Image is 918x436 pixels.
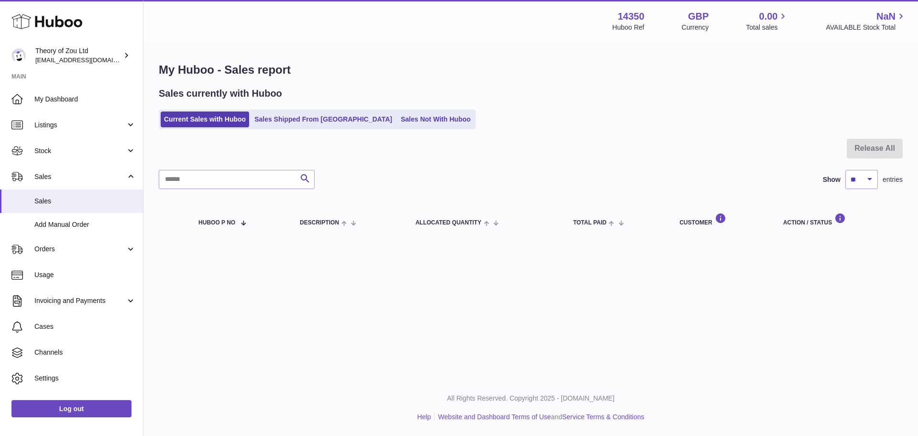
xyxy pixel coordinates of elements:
label: Show [823,175,841,184]
a: Sales Shipped From [GEOGRAPHIC_DATA] [251,112,395,127]
span: Settings [34,374,136,383]
span: Listings [34,121,126,130]
a: Website and Dashboard Terms of Use [438,413,551,421]
span: Usage [34,270,136,279]
img: internalAdmin-14350@internal.huboo.com [11,48,26,63]
a: Log out [11,400,131,417]
span: Add Manual Order [34,220,136,229]
span: Description [300,220,339,226]
a: Help [417,413,431,421]
li: and [435,413,644,422]
span: NaN [876,10,896,23]
span: [EMAIL_ADDRESS][DOMAIN_NAME] [35,56,141,64]
span: Orders [34,245,126,254]
div: Huboo Ref [612,23,645,32]
div: Action / Status [783,213,893,226]
h2: Sales currently with Huboo [159,87,282,100]
h1: My Huboo - Sales report [159,62,903,78]
div: Theory of Zou Ltd [35,46,121,65]
a: Current Sales with Huboo [161,112,249,127]
p: All Rights Reserved. Copyright 2025 - [DOMAIN_NAME] [151,394,910,403]
span: My Dashboard [34,95,136,104]
strong: GBP [688,10,709,23]
a: Service Terms & Conditions [562,413,645,421]
span: Invoicing and Payments [34,296,126,305]
span: ALLOCATED Quantity [415,220,481,226]
span: Sales [34,172,126,181]
span: Huboo P no [198,220,235,226]
span: Channels [34,348,136,357]
a: NaN AVAILABLE Stock Total [826,10,907,32]
span: entries [883,175,903,184]
span: Cases [34,322,136,331]
div: Customer [679,213,764,226]
span: Total paid [573,220,607,226]
span: AVAILABLE Stock Total [826,23,907,32]
strong: 14350 [618,10,645,23]
a: 0.00 Total sales [746,10,788,32]
span: Stock [34,146,126,156]
div: Currency [682,23,709,32]
span: Sales [34,197,136,206]
span: 0.00 [759,10,778,23]
span: Total sales [746,23,788,32]
a: Sales Not With Huboo [397,112,474,127]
